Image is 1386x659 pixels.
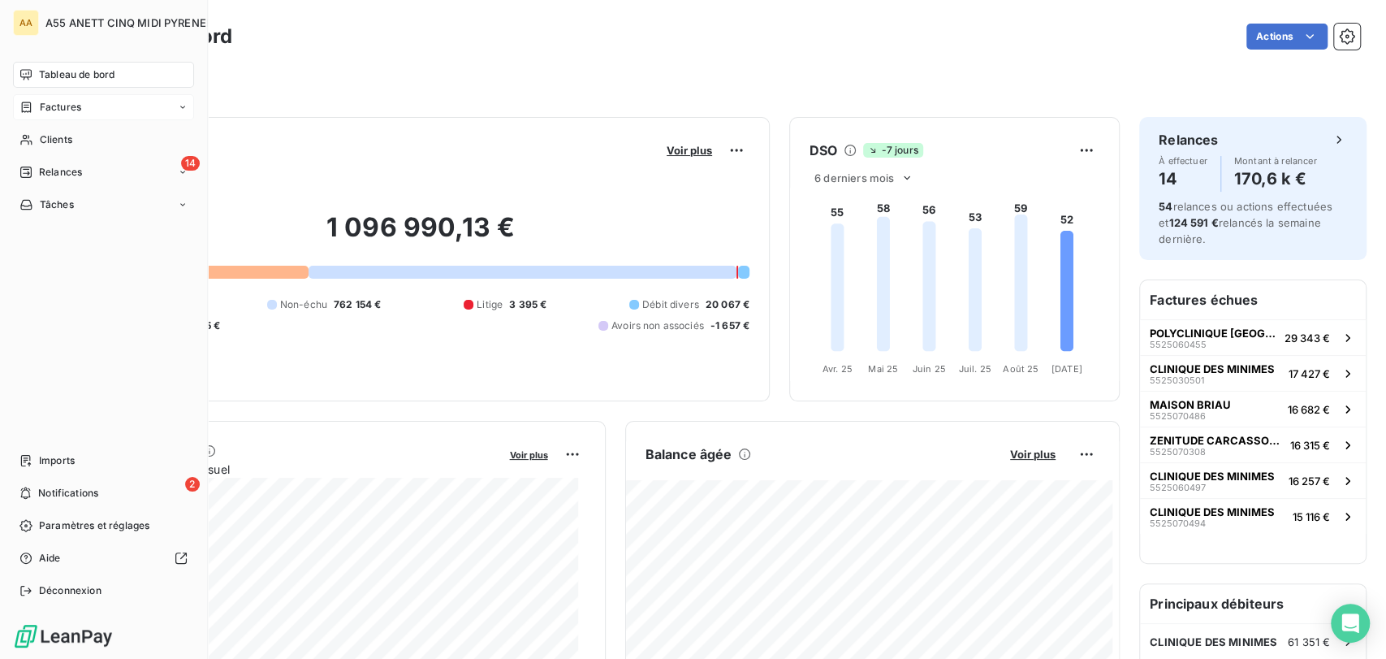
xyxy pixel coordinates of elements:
span: 6 derniers mois [814,171,894,184]
span: CLINIQUE DES MINIMES [1150,635,1277,648]
span: Voir plus [510,449,548,461]
h6: DSO [810,141,837,160]
span: 5525070494 [1150,518,1206,528]
span: 16 315 € [1290,439,1330,452]
tspan: Juin 25 [913,362,946,374]
span: CLINIQUE DES MINIMES [1150,362,1275,375]
button: Voir plus [662,143,717,158]
h4: 170,6 k € [1234,166,1317,192]
h6: Factures échues [1140,280,1366,319]
tspan: Avr. 25 [823,362,853,374]
span: Litige [477,297,503,312]
span: Imports [39,453,75,468]
span: 14 [181,156,200,171]
span: 15 116 € [1293,510,1330,523]
button: CLINIQUE DES MINIMES552503050117 427 € [1140,355,1366,391]
span: relances ou actions effectuées et relancés la semaine dernière. [1159,200,1332,245]
span: 20 067 € [706,297,749,312]
span: 124 591 € [1168,216,1218,229]
span: POLYCLINIQUE [GEOGRAPHIC_DATA] [1150,327,1278,340]
span: Tableau de bord [39,67,114,82]
button: Voir plus [505,447,553,462]
span: 5525060455 [1150,340,1207,349]
span: 16 682 € [1288,403,1330,416]
span: MAISON BRIAU [1150,398,1231,411]
button: Voir plus [1005,447,1060,462]
tspan: Juil. 25 [959,362,991,374]
span: Paramètres et réglages [39,518,149,533]
span: Non-échu [280,297,327,312]
tspan: Mai 25 [868,362,898,374]
span: 61 351 € [1288,635,1330,648]
h4: 14 [1159,166,1207,192]
button: ZENITUDE CARCASSONNE NORD552507030816 315 € [1140,427,1366,462]
h2: 1 096 990,13 € [92,211,749,260]
span: 54 [1159,200,1172,213]
span: 5525070308 [1150,447,1206,457]
span: Voir plus [667,144,712,157]
button: CLINIQUE DES MINIMES552506049716 257 € [1140,462,1366,498]
span: Aide [39,551,61,566]
span: 5525060497 [1150,483,1206,492]
span: -7 jours [863,143,922,158]
span: 16 257 € [1289,475,1330,488]
div: AA [13,10,39,36]
span: 2 [185,477,200,492]
span: 5525030501 [1150,375,1204,385]
h6: Balance âgée [646,444,732,464]
span: Déconnexion [39,583,101,598]
span: ZENITUDE CARCASSONNE NORD [1150,434,1284,447]
span: 3 395 € [509,297,546,312]
span: CLINIQUE DES MINIMES [1150,470,1275,483]
button: CLINIQUE DES MINIMES552507049415 116 € [1140,498,1366,534]
span: Montant à relancer [1234,156,1317,166]
span: À effectuer [1159,156,1207,166]
span: A55 ANETT CINQ MIDI PYRENEES [45,16,219,29]
span: Débit divers [642,297,699,312]
span: Voir plus [1010,448,1056,461]
div: Open Intercom Messenger [1331,604,1370,643]
span: -1 657 € [710,319,749,333]
button: Actions [1246,24,1328,50]
span: Chiffre d'affaires mensuel [92,461,499,478]
span: CLINIQUE DES MINIMES [1150,505,1275,518]
img: Logo LeanPay [13,623,114,649]
span: Clients [40,132,72,147]
span: Tâches [40,197,74,212]
span: 29 343 € [1285,332,1330,345]
span: Factures [40,100,81,115]
tspan: Août 25 [1003,362,1038,374]
h6: Principaux débiteurs [1140,584,1366,623]
a: Aide [13,545,194,571]
span: 17 427 € [1289,367,1330,380]
button: MAISON BRIAU552507048616 682 € [1140,391,1366,427]
span: 5525070486 [1150,411,1206,421]
span: Notifications [38,486,98,501]
span: Relances [39,165,82,180]
span: Avoirs non associés [611,319,704,333]
button: POLYCLINIQUE [GEOGRAPHIC_DATA]552506045529 343 € [1140,319,1366,355]
h6: Relances [1159,130,1218,150]
span: 762 154 € [334,297,381,312]
tspan: [DATE] [1051,362,1082,374]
